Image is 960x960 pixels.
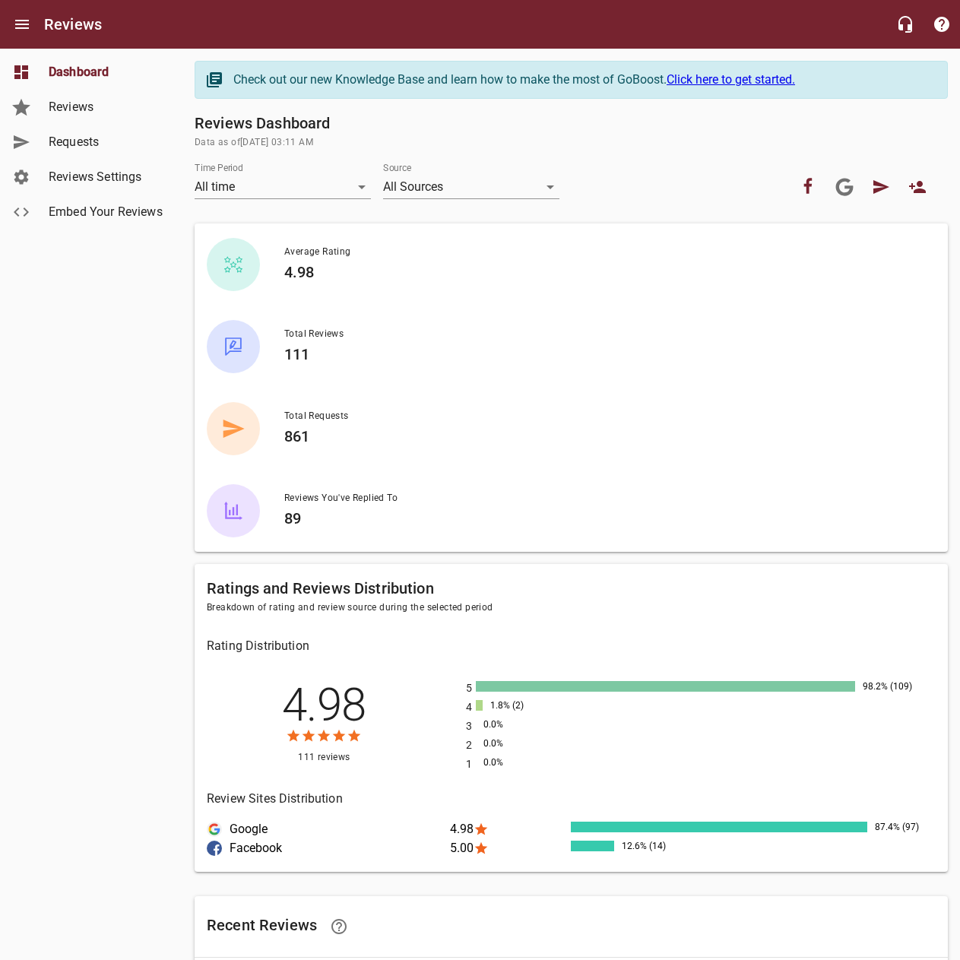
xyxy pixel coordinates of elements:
[466,718,476,734] p: 3
[321,908,357,945] a: Learn facts about why reviews are important
[826,169,863,205] a: Connect your Google account
[207,822,222,837] div: Google
[207,841,222,856] div: Facebook
[618,841,690,851] div: 12.6% (14)
[790,169,826,205] button: Your Facebook account is connected
[49,98,164,116] span: Reviews
[49,203,164,221] span: Embed Your Reviews
[195,135,948,150] span: Data as of [DATE] 03:11 AM
[207,822,222,837] img: google-dark.png
[383,175,559,199] div: All Sources
[450,841,572,856] div: 5.00
[207,788,936,810] h6: Review Sites Distribution
[486,700,559,711] div: 1.8% (2)
[887,6,924,43] button: Live Chat
[466,737,476,753] p: 2
[480,738,552,749] div: 0.0%
[924,6,960,43] button: Support Portal
[284,491,924,506] span: Reviews You've Replied To
[284,260,924,284] h6: 4.98
[207,841,450,856] div: Facebook
[207,600,936,616] span: Breakdown of rating and review source during the selected period
[899,169,936,205] a: New User
[284,424,924,448] h6: 861
[383,163,411,173] label: Source
[284,342,924,366] h6: 111
[207,750,442,765] span: 111 reviews
[195,111,948,135] h6: Reviews Dashboard
[207,822,450,837] div: Google
[466,756,476,772] p: 1
[195,175,371,199] div: All time
[480,719,552,730] div: 0.0%
[466,680,476,696] p: 5
[284,327,924,342] span: Total Reviews
[49,133,164,151] span: Requests
[211,683,438,728] h2: 4.98
[233,71,932,89] div: Check out our new Knowledge Base and learn how to make the most of GoBoost.
[207,576,936,600] h6: Ratings and Reviews Distribution
[284,506,924,531] h6: 89
[44,12,102,36] h6: Reviews
[450,822,572,837] div: 4.98
[863,169,899,205] a: Request Review
[284,245,924,260] span: Average Rating
[4,6,40,43] button: Open drawer
[859,681,931,692] div: 98.2% (109)
[195,163,243,173] label: Time Period
[207,635,936,657] h6: Rating Distribution
[871,822,943,832] div: 87.4% (97)
[207,908,936,945] h6: Recent Reviews
[49,63,164,81] span: Dashboard
[480,757,552,768] div: 0.0%
[49,168,164,186] span: Reviews Settings
[207,841,222,856] img: facebook-dark.png
[466,699,476,715] p: 4
[667,72,795,87] a: Click here to get started.
[284,409,924,424] span: Total Requests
